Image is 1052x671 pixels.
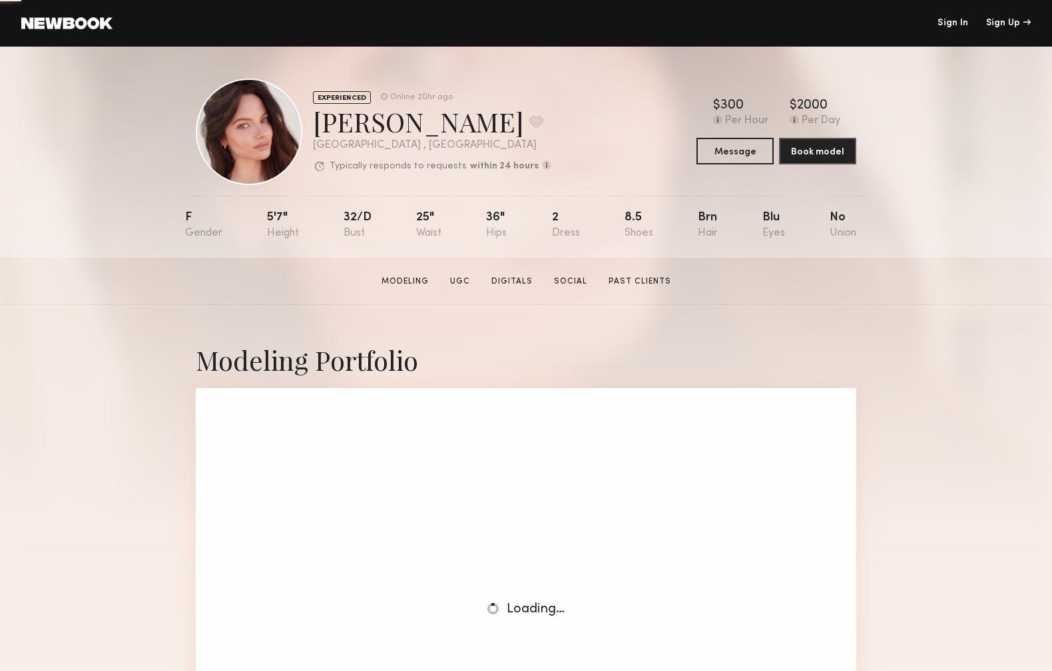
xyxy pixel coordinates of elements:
[625,212,653,239] div: 8.5
[196,342,856,377] div: Modeling Portfolio
[720,99,744,112] div: 300
[486,276,538,288] a: Digitals
[344,212,372,239] div: 32/d
[603,276,676,288] a: Past Clients
[762,212,785,239] div: Blu
[725,115,768,127] div: Per Hour
[376,276,434,288] a: Modeling
[445,276,475,288] a: UGC
[830,212,856,239] div: No
[313,91,371,104] div: EXPERIENCED
[713,99,720,112] div: $
[790,99,797,112] div: $
[390,93,453,102] div: Online 20hr ago
[507,603,565,616] span: Loading…
[802,115,840,127] div: Per Day
[470,162,539,171] b: within 24 hours
[696,138,774,164] button: Message
[986,19,1031,28] div: Sign Up
[313,104,551,139] div: [PERSON_NAME]
[185,212,222,239] div: F
[549,276,593,288] a: Social
[416,212,441,239] div: 25"
[486,212,507,239] div: 36"
[797,99,828,112] div: 2000
[267,212,299,239] div: 5'7"
[313,140,551,151] div: [GEOGRAPHIC_DATA] , [GEOGRAPHIC_DATA]
[779,138,856,164] button: Book model
[552,212,580,239] div: 2
[330,162,467,171] p: Typically responds to requests
[698,212,718,239] div: Brn
[937,19,968,28] a: Sign In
